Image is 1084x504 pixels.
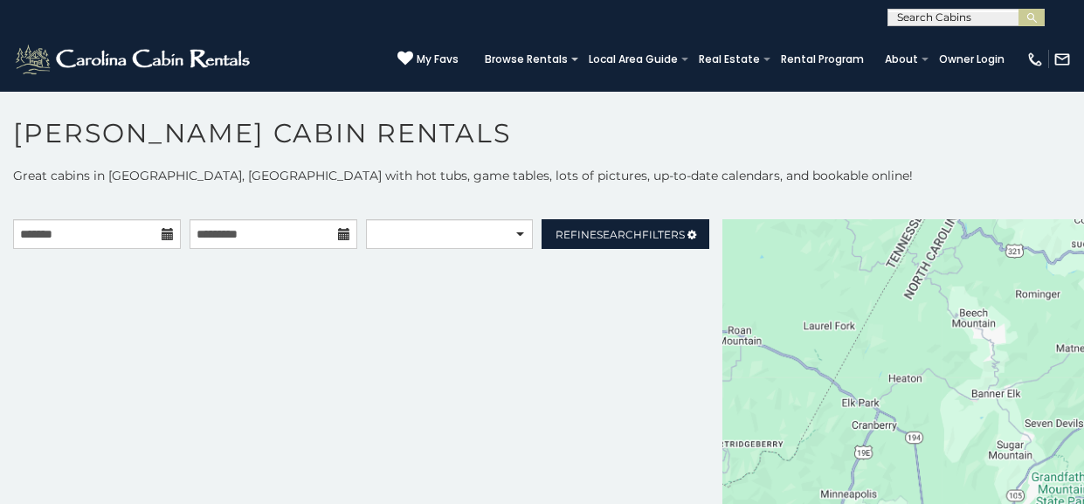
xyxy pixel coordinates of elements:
a: RefineSearchFilters [542,219,709,249]
a: About [876,47,927,72]
img: phone-regular-white.png [1026,51,1044,68]
img: White-1-2.png [13,42,255,77]
span: Search [597,228,642,241]
span: Refine Filters [556,228,685,241]
a: Owner Login [930,47,1013,72]
a: Real Estate [690,47,769,72]
a: Browse Rentals [476,47,577,72]
span: My Favs [417,52,459,67]
a: My Favs [397,51,459,68]
img: mail-regular-white.png [1053,51,1071,68]
a: Rental Program [772,47,873,72]
a: Local Area Guide [580,47,687,72]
